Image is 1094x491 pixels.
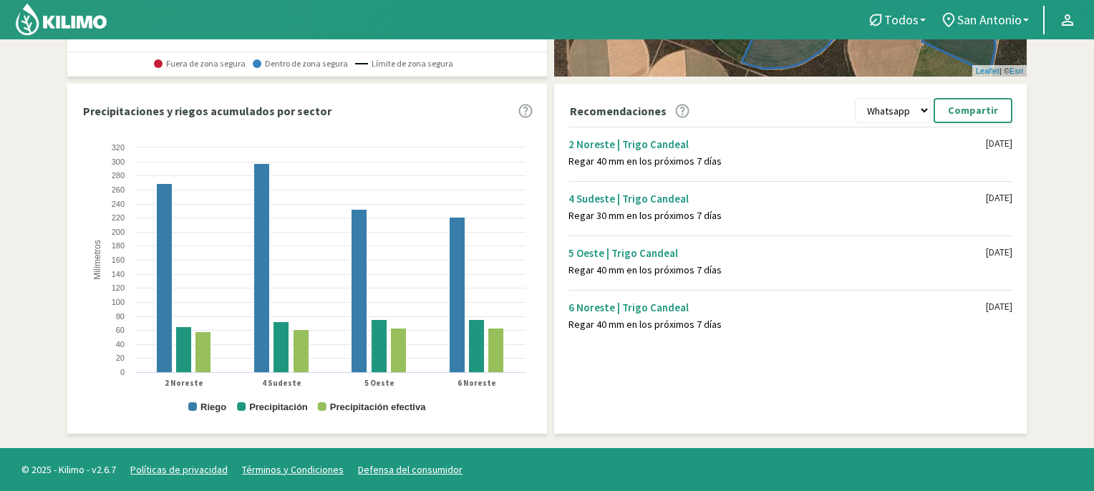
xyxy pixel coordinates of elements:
[14,2,108,37] img: Kilimo
[112,171,125,180] text: 280
[200,402,226,412] text: Riego
[364,378,394,388] text: 5 Oeste
[568,301,986,314] div: 6 Noreste | Trigo Candeal
[568,246,986,260] div: 5 Oeste | Trigo Candeal
[154,59,246,69] span: Fuera de zona segura
[972,65,1027,77] div: | ©
[986,301,1012,313] div: [DATE]
[112,157,125,166] text: 300
[884,12,919,27] span: Todos
[112,213,125,222] text: 220
[568,319,986,331] div: Regar 40 mm en los próximos 7 días
[986,192,1012,204] div: [DATE]
[112,241,125,250] text: 180
[112,283,125,292] text: 120
[986,137,1012,150] div: [DATE]
[568,155,986,167] div: Regar 40 mm en los próximos 7 días
[112,298,125,306] text: 100
[1010,67,1023,75] a: Esri
[330,402,426,412] text: Precipitación efectiva
[568,264,986,276] div: Regar 40 mm en los próximos 7 días
[112,256,125,264] text: 160
[112,270,125,278] text: 140
[120,368,125,376] text: 0
[112,185,125,194] text: 260
[262,378,301,388] text: 4 Sudeste
[92,240,102,280] text: Milímetros
[112,200,125,208] text: 240
[165,378,203,388] text: 2 Noreste
[14,462,123,477] span: © 2025 - Kilimo - v2.6.7
[83,102,331,120] p: Precipitaciones y riegos acumulados por sector
[934,98,1012,123] button: Compartir
[568,137,986,151] div: 2 Noreste | Trigo Candeal
[116,312,125,321] text: 80
[242,463,344,476] a: Términos y Condiciones
[570,102,667,120] p: Recomendaciones
[253,59,348,69] span: Dentro de zona segura
[249,402,308,412] text: Precipitación
[948,102,998,119] p: Compartir
[116,354,125,362] text: 20
[130,463,228,476] a: Políticas de privacidad
[568,210,986,222] div: Regar 30 mm en los próximos 7 días
[112,228,125,236] text: 200
[986,246,1012,258] div: [DATE]
[458,378,496,388] text: 6 Noreste
[957,12,1022,27] span: San Antonio
[112,143,125,152] text: 320
[568,192,986,205] div: 4 Sudeste | Trigo Candeal
[355,59,453,69] span: Límite de zona segura
[116,340,125,349] text: 40
[358,463,463,476] a: Defensa del consumidor
[976,67,999,75] a: Leaflet
[116,326,125,334] text: 60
